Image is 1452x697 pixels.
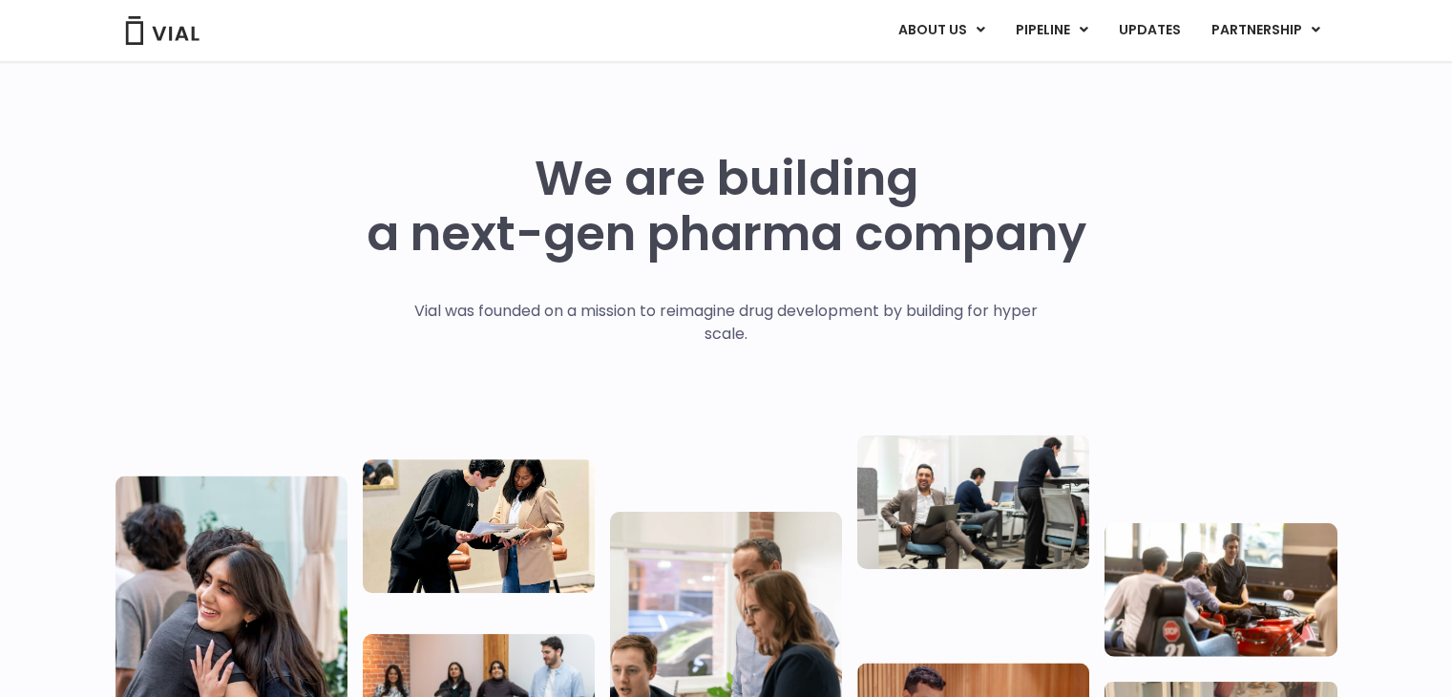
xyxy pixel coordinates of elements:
h1: We are building a next-gen pharma company [367,151,1086,262]
a: ABOUT USMenu Toggle [883,14,1000,47]
a: PIPELINEMenu Toggle [1000,14,1103,47]
a: PARTNERSHIPMenu Toggle [1196,14,1336,47]
p: Vial was founded on a mission to reimagine drug development by building for hyper scale. [394,300,1058,346]
a: UPDATES [1104,14,1195,47]
img: Vial Logo [124,16,200,45]
img: Three people working in an office [857,435,1089,569]
img: Group of people playing whirlyball [1105,522,1336,656]
img: Two people looking at a paper talking. [363,459,595,593]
